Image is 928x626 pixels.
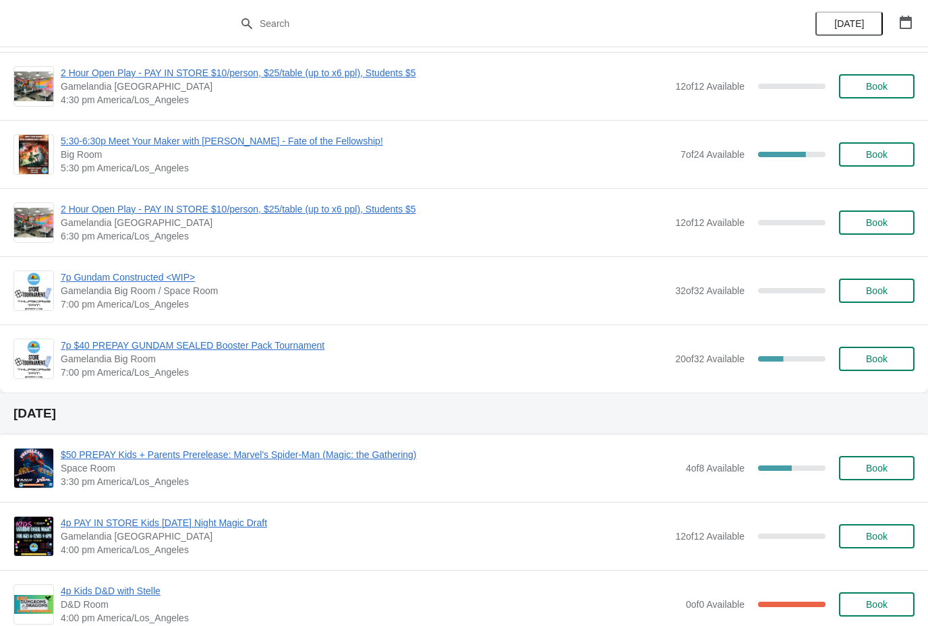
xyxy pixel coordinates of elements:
span: D&D Room [61,598,679,611]
span: Book [866,531,888,542]
span: $50 PREPAY Kids + Parents Prerelease: Marvel's Spider-Man (Magic: the Gathering) [61,448,679,461]
span: Book [866,285,888,296]
img: 7p $40 PREPAY GUNDAM SEALED Booster Pack Tournament | Gamelandia Big Room | 7:00 pm America/Los_A... [14,339,53,378]
span: 4p PAY IN STORE Kids [DATE] Night Magic Draft [61,516,668,530]
span: 7:00 pm America/Los_Angeles [61,297,668,311]
img: 2 Hour Open Play - PAY IN STORE $10/person, $25/table (up to x6 ppl), Students $5 | Gamelandia Pa... [14,208,53,237]
span: 12 of 12 Available [675,217,745,228]
span: 12 of 12 Available [675,531,745,542]
span: Book [866,353,888,364]
button: Book [839,210,915,235]
span: Book [866,599,888,610]
span: Big Room [61,148,674,161]
span: Space Room [61,461,679,475]
img: 4p PAY IN STORE Kids Friday Night Magic Draft | Gamelandia Palo Alto | 4:00 pm America/Los_Angeles [14,517,53,556]
span: 12 of 12 Available [675,81,745,92]
span: 7p Gundam Constructed <WIP> [61,271,668,284]
button: Book [839,456,915,480]
span: Book [866,149,888,160]
img: 7p Gundam Constructed <WIP> | Gamelandia Big Room / Space Room | 7:00 pm America/Los_Angeles [14,271,53,310]
span: Gamelandia [GEOGRAPHIC_DATA] [61,216,668,229]
span: Book [866,217,888,228]
img: 4p Kids D&D with Stelle | D&D Room | 4:00 pm America/Los_Angeles [14,595,53,614]
button: Book [839,279,915,303]
button: Book [839,74,915,98]
span: 2 Hour Open Play - PAY IN STORE $10/person, $25/table (up to x6 ppl), Students $5 [61,202,668,216]
img: 2 Hour Open Play - PAY IN STORE $10/person, $25/table (up to x6 ppl), Students $5 | Gamelandia Pa... [14,72,53,101]
h2: [DATE] [13,407,915,420]
input: Search [259,11,696,36]
span: 32 of 32 Available [675,285,745,296]
span: 0 of 0 Available [686,599,745,610]
span: Book [866,463,888,474]
span: 4:30 pm America/Los_Angeles [61,93,668,107]
span: Gamelandia [GEOGRAPHIC_DATA] [61,80,668,93]
button: [DATE] [815,11,883,36]
span: 5:30 pm America/Los_Angeles [61,161,674,175]
span: 4:00 pm America/Los_Angeles [61,611,679,625]
button: Book [839,524,915,548]
span: Gamelandia Big Room [61,352,668,366]
span: 7:00 pm America/Los_Angeles [61,366,668,379]
span: Book [866,81,888,92]
span: 4 of 8 Available [686,463,745,474]
span: 4p Kids D&D with Stelle [61,584,679,598]
img: 5:30-6:30p Meet Your Maker with Matt Leacock - Fate of the Fellowship! | Big Room | 5:30 pm Ameri... [19,135,49,174]
button: Book [839,142,915,167]
span: 20 of 32 Available [675,353,745,364]
span: Gamelandia Big Room / Space Room [61,284,668,297]
img: $50 PREPAY Kids + Parents Prerelease: Marvel's Spider-Man (Magic: the Gathering) | Space Room | 3... [14,449,53,488]
span: 7p $40 PREPAY GUNDAM SEALED Booster Pack Tournament [61,339,668,352]
button: Book [839,592,915,617]
span: 2 Hour Open Play - PAY IN STORE $10/person, $25/table (up to x6 ppl), Students $5 [61,66,668,80]
span: 4:00 pm America/Los_Angeles [61,543,668,557]
span: 3:30 pm America/Los_Angeles [61,475,679,488]
button: Book [839,347,915,371]
span: 7 of 24 Available [680,149,745,160]
span: Gamelandia [GEOGRAPHIC_DATA] [61,530,668,543]
span: [DATE] [834,18,864,29]
span: 5:30-6:30p Meet Your Maker with [PERSON_NAME] - Fate of the Fellowship! [61,134,674,148]
span: 6:30 pm America/Los_Angeles [61,229,668,243]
